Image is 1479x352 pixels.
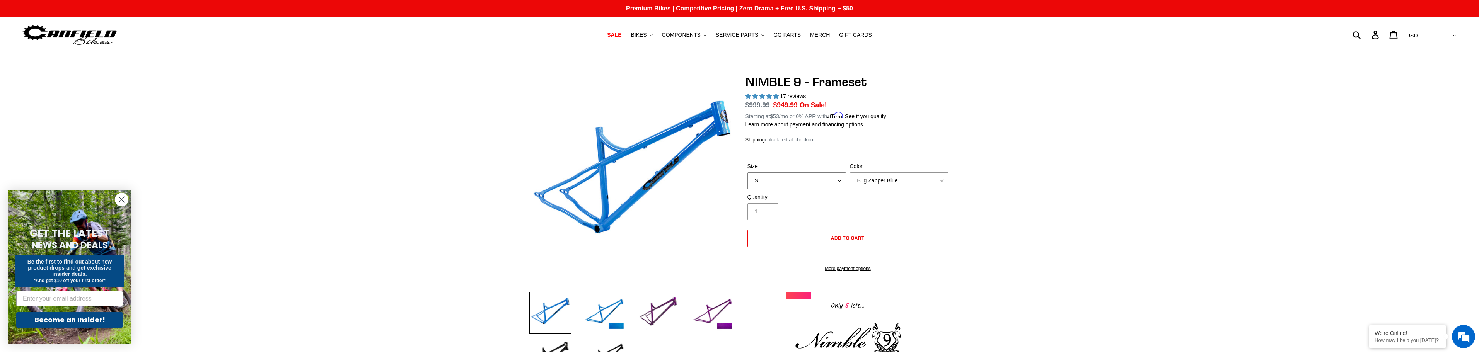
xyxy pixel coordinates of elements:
[747,230,948,247] button: Add to cart
[770,113,779,119] span: $53
[716,32,758,38] span: SERVICE PARTS
[745,111,886,121] p: Starting at /mo or 0% APR with .
[839,32,872,38] span: GIFT CARDS
[747,193,846,201] label: Quantity
[745,121,863,128] a: Learn more about payment and financing options
[115,193,128,206] button: Close dialog
[34,278,105,283] span: *And get $10 off your first order*
[810,32,830,38] span: MERCH
[747,265,948,272] a: More payment options
[745,136,950,144] div: calculated at checkout.
[745,75,950,89] h1: NIMBLE 9 - Frameset
[712,30,768,40] button: SERVICE PARTS
[631,32,647,38] span: BIKES
[30,226,109,240] span: GET THE LATEST
[16,312,123,328] button: Become an Insider!
[747,162,846,170] label: Size
[1357,26,1377,43] input: Search
[27,258,112,277] span: Be the first to find out about new product drops and get exclusive insider deals.
[745,101,770,109] s: $999.99
[827,112,843,119] span: Affirm
[637,292,680,334] img: Load image into Gallery viewer, NIMBLE 9 - Frameset
[800,100,827,110] span: On Sale!
[835,30,876,40] a: GIFT CARDS
[21,23,118,47] img: Canfield Bikes
[32,239,108,251] span: NEWS AND DEALS
[658,30,710,40] button: COMPONENTS
[773,32,801,38] span: GG PARTS
[843,301,851,311] span: 5
[662,32,701,38] span: COMPONENTS
[745,93,780,99] span: 4.88 stars
[691,292,734,334] img: Load image into Gallery viewer, NIMBLE 9 - Frameset
[1375,337,1440,343] p: How may I help you today?
[745,137,765,143] a: Shipping
[769,30,805,40] a: GG PARTS
[780,93,806,99] span: 17 reviews
[773,101,798,109] span: $949.99
[583,292,626,334] img: Load image into Gallery viewer, NIMBLE 9 - Frameset
[16,291,123,306] input: Enter your email address
[786,299,910,311] div: Only left...
[850,162,948,170] label: Color
[529,292,571,334] img: Load image into Gallery viewer, NIMBLE 9 - Frameset
[1375,330,1440,336] div: We're Online!
[845,113,886,119] a: See if you qualify - Learn more about Affirm Financing (opens in modal)
[806,30,834,40] a: MERCH
[603,30,625,40] a: SALE
[831,235,865,241] span: Add to cart
[607,32,621,38] span: SALE
[627,30,656,40] button: BIKES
